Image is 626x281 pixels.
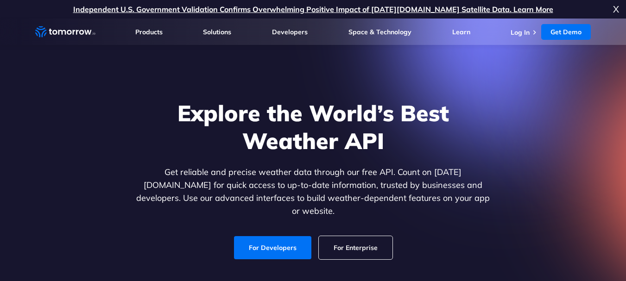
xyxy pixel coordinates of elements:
p: Get reliable and precise weather data through our free API. Count on [DATE][DOMAIN_NAME] for quic... [134,166,492,218]
a: For Enterprise [319,236,392,259]
a: Products [135,28,163,36]
a: Space & Technology [348,28,411,36]
a: Independent U.S. Government Validation Confirms Overwhelming Positive Impact of [DATE][DOMAIN_NAM... [73,5,553,14]
a: Solutions [203,28,231,36]
a: Log In [511,28,530,37]
a: For Developers [234,236,311,259]
a: Home link [35,25,95,39]
a: Learn [452,28,470,36]
a: Get Demo [541,24,591,40]
h1: Explore the World’s Best Weather API [134,99,492,155]
a: Developers [272,28,308,36]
